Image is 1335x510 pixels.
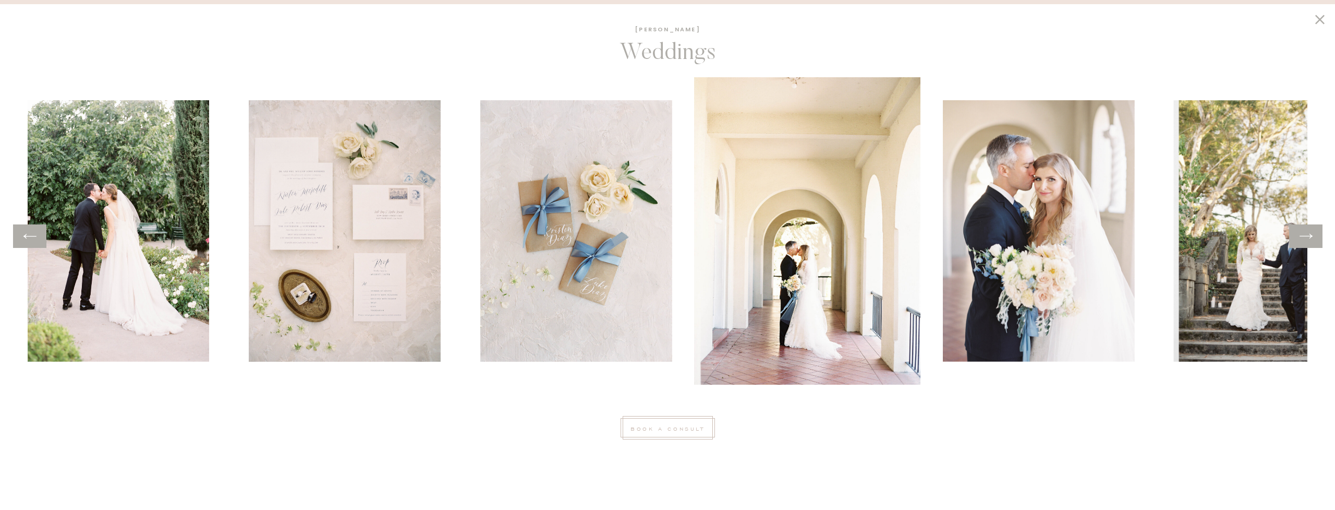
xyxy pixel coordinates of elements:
a: book a consult [626,423,710,433]
h2: Annett + Mark [678,420,775,432]
h1: Weddings [568,40,768,74]
h1: 01 [679,378,770,395]
h1: [PERSON_NAME] [615,25,720,37]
